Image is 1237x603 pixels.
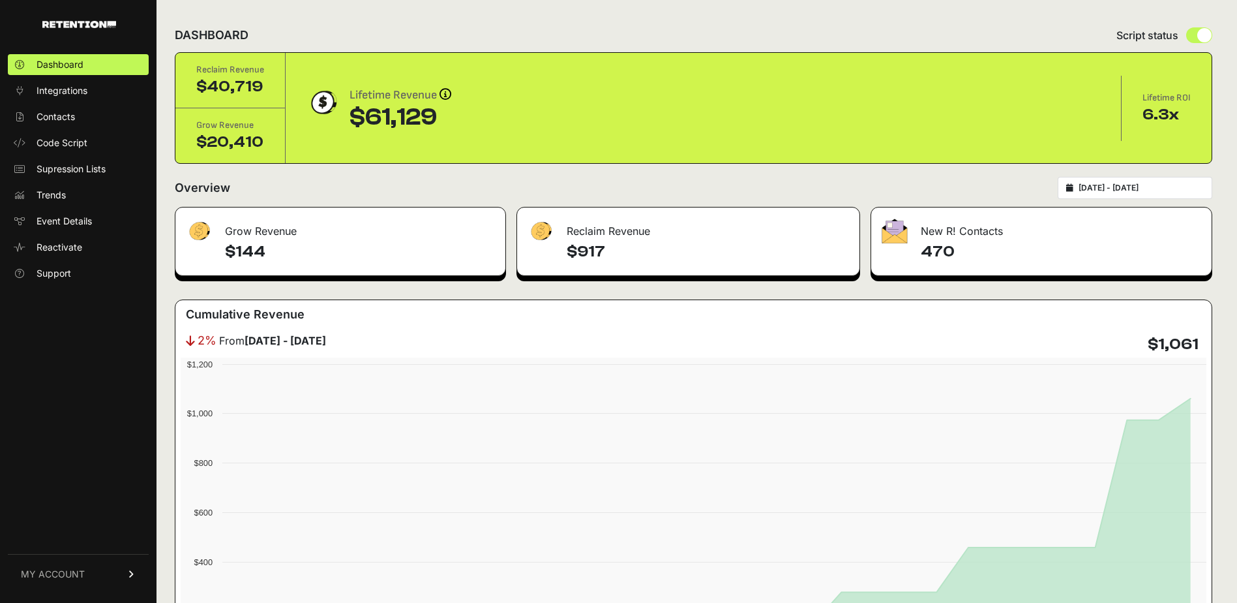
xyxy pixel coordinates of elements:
a: Support [8,263,149,284]
img: Retention.com [42,21,116,28]
div: Grow Revenue [175,208,505,247]
span: Integrations [37,84,87,97]
div: $61,129 [350,104,451,131]
span: MY ACCOUNT [21,568,85,581]
div: Reclaim Revenue [517,208,859,247]
text: $400 [194,557,213,567]
text: $1,200 [187,360,213,369]
h4: $144 [225,241,495,262]
text: $800 [194,458,213,468]
a: Contacts [8,106,149,127]
a: Integrations [8,80,149,101]
div: $40,719 [196,76,264,97]
text: $1,000 [187,409,213,418]
span: Code Script [37,136,87,149]
a: Event Details [8,211,149,232]
img: dollar-coin-05c43ed7efb7bc0c12610022525b4bbbb207c7efeef5aecc26f025e68dcafac9.png [306,86,339,119]
a: Dashboard [8,54,149,75]
a: MY ACCOUNT [8,554,149,594]
h2: DASHBOARD [175,26,248,44]
a: Reactivate [8,237,149,258]
div: Lifetime Revenue [350,86,451,104]
span: From [219,333,326,348]
h2: Overview [175,179,230,197]
h3: Cumulative Revenue [186,305,305,324]
span: Trends [37,189,66,202]
span: Dashboard [37,58,83,71]
a: Supression Lists [8,159,149,179]
h4: $1,061 [1148,334,1199,355]
span: Support [37,267,71,280]
span: Script status [1116,27,1178,43]
span: Supression Lists [37,162,106,176]
a: Code Script [8,132,149,153]
a: Trends [8,185,149,206]
span: Reactivate [37,241,82,254]
img: fa-dollar-13500eef13a19c4ab2b9ed9ad552e47b0d9fc28b02b83b90ba0e00f96d6372e9.png [186,219,212,244]
text: $600 [194,508,213,518]
div: New R! Contacts [871,208,1212,247]
div: Reclaim Revenue [196,63,264,76]
img: fa-dollar-13500eef13a19c4ab2b9ed9ad552e47b0d9fc28b02b83b90ba0e00f96d6372e9.png [528,219,554,244]
strong: [DATE] - [DATE] [245,334,326,347]
span: Contacts [37,110,75,123]
div: $20,410 [196,132,264,153]
h4: $917 [567,241,848,262]
div: Grow Revenue [196,119,264,132]
img: fa-envelope-19ae18322b30453b285274b1b8af3d052b27d846a4fbe8435d1a52b978f639a2.png [882,219,908,243]
span: Event Details [37,215,92,228]
div: 6.3x [1142,104,1191,125]
span: 2% [198,332,216,350]
h4: 470 [921,241,1201,262]
div: Lifetime ROI [1142,91,1191,104]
